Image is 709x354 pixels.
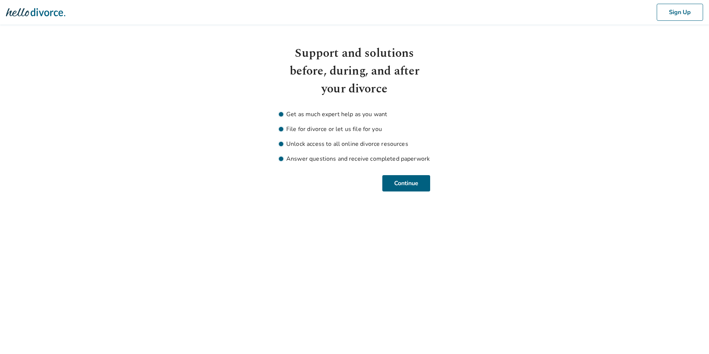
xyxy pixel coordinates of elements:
button: Sign Up [657,4,703,21]
li: Answer questions and receive completed paperwork [279,154,430,163]
button: Continue [382,175,430,191]
img: Hello Divorce Logo [6,5,65,20]
h1: Support and solutions before, during, and after your divorce [279,45,430,98]
li: File for divorce or let us file for you [279,125,430,134]
li: Get as much expert help as you want [279,110,430,119]
li: Unlock access to all online divorce resources [279,140,430,148]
